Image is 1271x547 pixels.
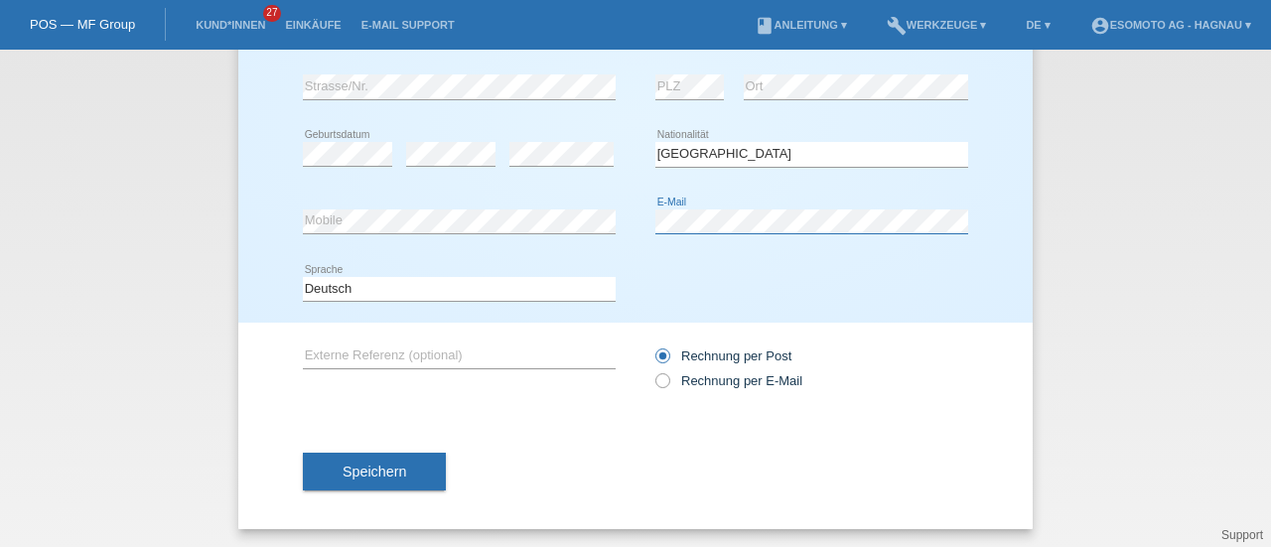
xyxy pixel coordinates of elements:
a: Support [1221,528,1263,542]
a: E-Mail Support [352,19,465,31]
a: account_circleEsomoto AG - Hagnau ▾ [1080,19,1261,31]
label: Rechnung per Post [655,348,791,363]
a: POS — MF Group [30,17,135,32]
i: build [887,16,907,36]
a: DE ▾ [1016,19,1059,31]
input: Rechnung per E-Mail [655,373,668,398]
a: Einkäufe [275,19,351,31]
input: Rechnung per Post [655,348,668,373]
span: Speichern [343,464,406,479]
button: Speichern [303,453,446,490]
i: account_circle [1090,16,1110,36]
span: 27 [263,5,281,22]
label: Rechnung per E-Mail [655,373,802,388]
i: book [755,16,775,36]
a: bookAnleitung ▾ [745,19,857,31]
a: Kund*innen [186,19,275,31]
a: buildWerkzeuge ▾ [877,19,997,31]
